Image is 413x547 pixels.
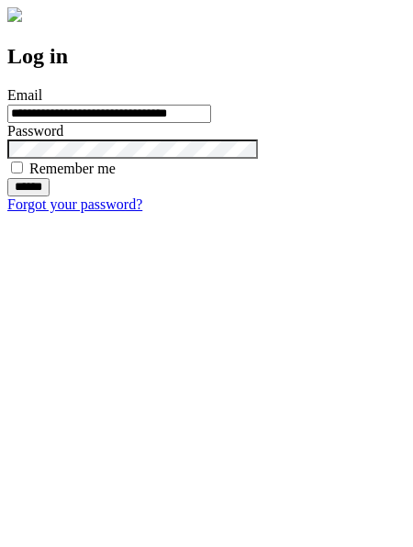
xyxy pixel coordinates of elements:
[7,44,406,69] h2: Log in
[29,161,116,176] label: Remember me
[7,7,22,22] img: logo-4e3dc11c47720685a147b03b5a06dd966a58ff35d612b21f08c02c0306f2b779.png
[7,87,42,103] label: Email
[7,123,63,139] label: Password
[7,196,142,212] a: Forgot your password?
